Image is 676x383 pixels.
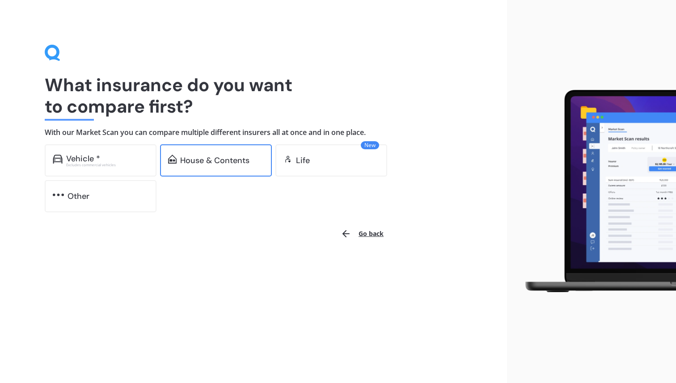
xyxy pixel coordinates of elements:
[53,155,63,164] img: car.f15378c7a67c060ca3f3.svg
[514,85,676,298] img: laptop.webp
[168,155,177,164] img: home-and-contents.b802091223b8502ef2dd.svg
[283,155,292,164] img: life.f720d6a2d7cdcd3ad642.svg
[180,156,249,165] div: House & Contents
[335,223,389,244] button: Go back
[296,156,310,165] div: Life
[68,192,89,201] div: Other
[53,190,64,199] img: other.81dba5aafe580aa69f38.svg
[66,163,148,167] div: Excludes commercial vehicles
[66,154,100,163] div: Vehicle *
[45,74,462,117] h1: What insurance do you want to compare first?
[361,141,379,149] span: New
[45,128,462,137] h4: With our Market Scan you can compare multiple different insurers all at once and in one place.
